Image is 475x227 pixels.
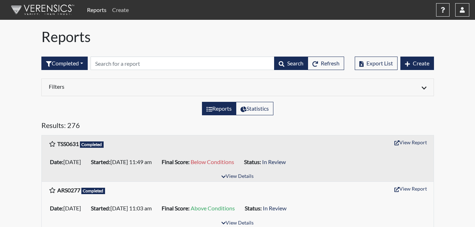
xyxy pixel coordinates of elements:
button: View Report [391,137,430,148]
b: Final Score: [162,205,190,211]
li: [DATE] 11:49 am [88,156,159,168]
label: View statistics about completed interviews [236,102,273,115]
button: Refresh [308,57,344,70]
li: [DATE] [47,156,88,168]
li: [DATE] [47,203,88,214]
span: Completed [81,188,105,194]
span: In Review [263,205,286,211]
h5: Results: 276 [41,121,434,132]
button: Create [400,57,434,70]
h1: Reports [41,28,434,45]
span: Completed [80,141,104,148]
b: Date: [50,158,63,165]
input: Search by Registration ID, Interview Number, or Investigation Name. [91,57,274,70]
span: Above Conditions [191,205,235,211]
span: In Review [262,158,286,165]
span: Create [413,60,429,66]
span: Refresh [321,60,340,66]
div: Click to expand/collapse filters [44,83,432,92]
button: View Details [218,172,257,181]
button: View Report [391,183,430,194]
b: Date: [50,205,63,211]
div: Filter by interview status [41,57,88,70]
button: Search [274,57,308,70]
b: Status: [244,158,261,165]
span: Search [287,60,303,66]
h6: Filters [49,83,232,90]
b: Final Score: [162,158,190,165]
b: Status: [245,205,262,211]
button: Completed [41,57,88,70]
a: Reports [84,3,109,17]
b: ARS0277 [57,187,80,193]
button: Export List [355,57,398,70]
label: View the list of reports [202,102,236,115]
b: Started: [91,205,110,211]
span: Below Conditions [191,158,234,165]
b: Started: [91,158,110,165]
b: TSS0631 [57,140,79,147]
a: Create [109,3,132,17]
li: [DATE] 11:03 am [88,203,159,214]
span: Export List [366,60,393,66]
